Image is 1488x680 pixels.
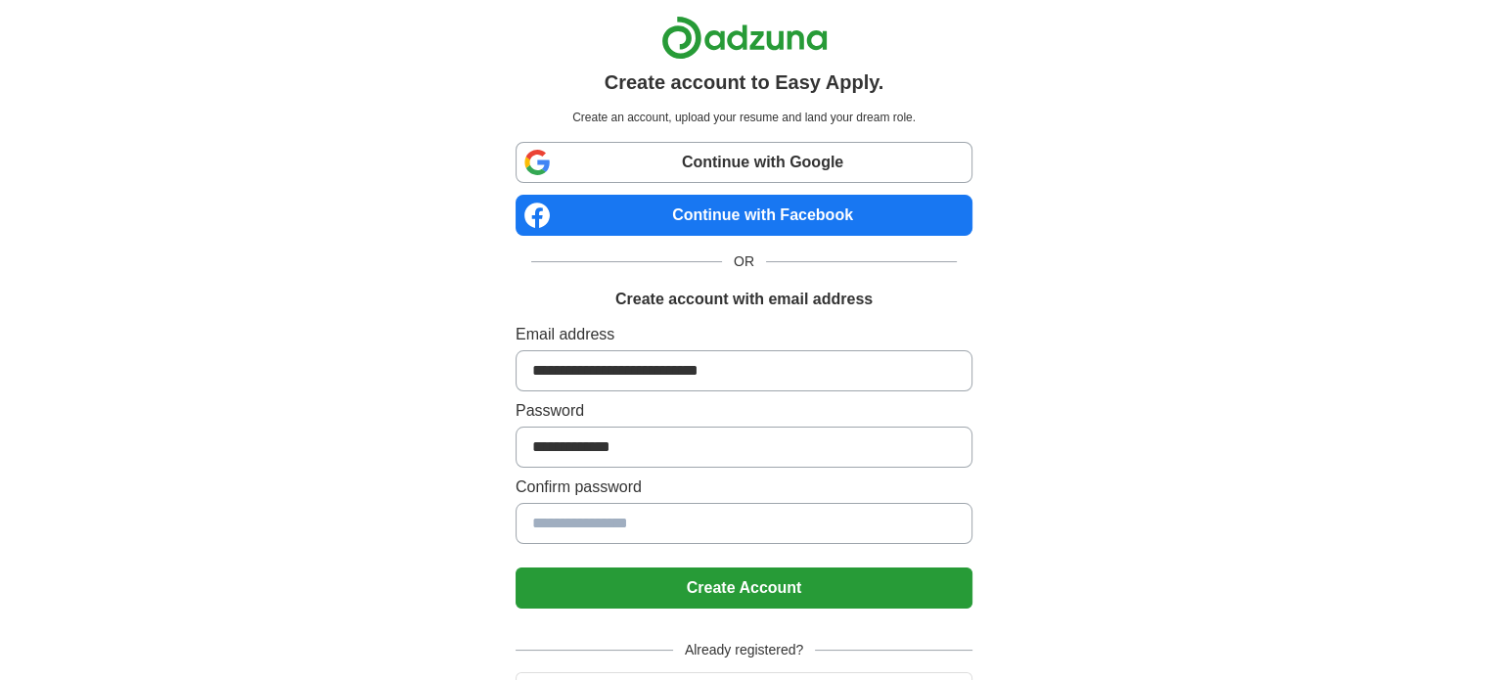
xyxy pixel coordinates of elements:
[516,399,972,423] label: Password
[605,68,884,97] h1: Create account to Easy Apply.
[516,142,972,183] a: Continue with Google
[722,251,766,272] span: OR
[516,476,972,499] label: Confirm password
[516,323,972,346] label: Email address
[519,109,969,126] p: Create an account, upload your resume and land your dream role.
[516,567,972,609] button: Create Account
[673,640,815,660] span: Already registered?
[661,16,828,60] img: Adzuna logo
[516,195,972,236] a: Continue with Facebook
[615,288,873,311] h1: Create account with email address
